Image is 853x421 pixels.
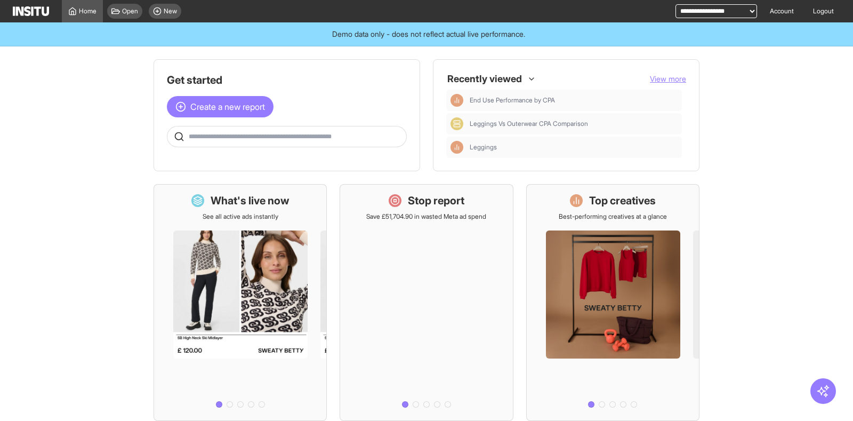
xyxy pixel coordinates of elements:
span: Home [79,7,96,15]
a: What's live nowSee all active ads instantly [154,184,327,421]
span: Demo data only - does not reflect actual live performance. [332,29,525,39]
h1: Stop report [408,193,464,208]
p: See all active ads instantly [203,212,278,221]
span: Leggings [470,143,678,152]
h1: Get started [167,73,407,88]
a: Top creativesBest-performing creatives at a glance [526,184,699,421]
a: Stop reportSave £51,704.90 in wasted Meta ad spend [340,184,513,421]
span: Leggings Vs Outerwear CPA Comparison [470,120,588,128]
span: End Use Performance by CPA [470,96,678,105]
span: End Use Performance by CPA [470,96,555,105]
p: Best-performing creatives at a glance [559,212,667,221]
img: Logo [13,6,49,16]
h1: Top creatives [589,193,656,208]
h1: What's live now [211,193,289,208]
button: View more [650,74,686,84]
span: Create a new report [190,100,265,113]
p: Save £51,704.90 in wasted Meta ad spend [366,212,486,221]
span: Open [122,7,138,15]
div: Insights [450,141,463,154]
div: Comparison [450,117,463,130]
div: Insights [450,94,463,107]
span: Leggings Vs Outerwear CPA Comparison [470,120,678,128]
span: View more [650,74,686,83]
span: Leggings [470,143,497,152]
button: Create a new report [167,96,273,117]
span: New [164,7,177,15]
